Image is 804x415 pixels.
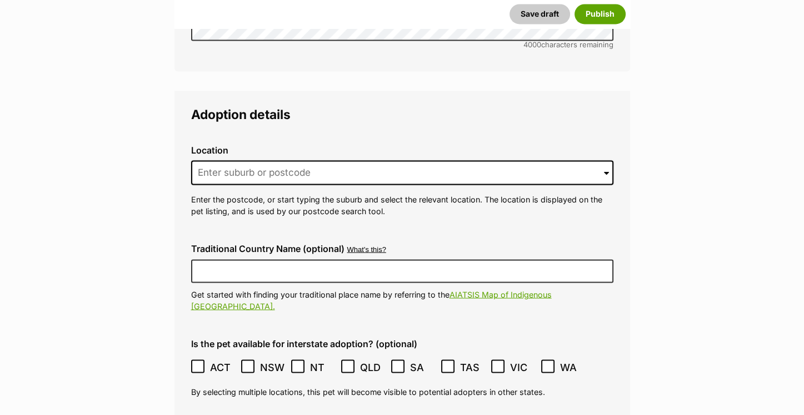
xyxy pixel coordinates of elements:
span: TAS [460,359,485,374]
span: SA [410,359,435,374]
p: By selecting multiple locations, this pet will become visible to potential adopters in other states. [191,386,613,397]
legend: Adoption details [191,107,613,122]
button: Save draft [510,4,570,24]
label: Location [191,145,613,155]
span: 4000 [523,40,541,49]
button: Publish [575,4,626,24]
p: Get started with finding your traditional place name by referring to the [191,288,613,312]
span: WA [560,359,585,374]
span: NSW [260,359,285,374]
span: NT [310,359,335,374]
span: VIC [510,359,535,374]
div: characters remaining [191,41,613,49]
span: ACT [210,359,235,374]
label: Is the pet available for interstate adoption? (optional) [191,338,613,348]
button: What's this? [347,245,386,254]
span: QLD [360,359,385,374]
label: Traditional Country Name (optional) [191,243,344,253]
input: Enter suburb or postcode [191,160,613,185]
p: Enter the postcode, or start typing the suburb and select the relevant location. The location is ... [191,193,613,217]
